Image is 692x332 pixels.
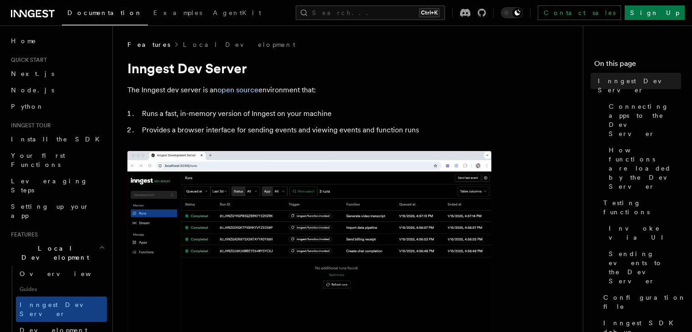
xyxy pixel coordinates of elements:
button: Local Development [7,240,107,266]
a: Examples [148,3,207,25]
span: Features [127,40,170,49]
kbd: Ctrl+K [419,8,439,17]
span: Python [11,103,44,110]
a: Invoke via UI [605,220,681,246]
span: How functions are loaded by the Dev Server [609,146,681,191]
span: AgentKit [213,9,261,16]
a: Documentation [62,3,148,25]
a: Next.js [7,65,107,82]
li: Runs a fast, in-memory version of Inngest on your machine [139,107,491,120]
a: How functions are loaded by the Dev Server [605,142,681,195]
span: Install the SDK [11,136,105,143]
a: Your first Functions [7,147,107,173]
a: Inngest Dev Server [16,297,107,322]
span: Next.js [11,70,54,77]
a: Local Development [183,40,295,49]
p: The Inngest dev server is an environment that: [127,84,491,96]
a: Contact sales [538,5,621,20]
span: Features [7,231,38,238]
a: Leveraging Steps [7,173,107,198]
span: Inngest tour [7,122,51,129]
span: Leveraging Steps [11,177,88,194]
span: Invoke via UI [609,224,681,242]
span: Quick start [7,56,47,64]
a: Configuration file [600,289,681,315]
span: Inngest Dev Server [598,76,681,95]
button: Search...Ctrl+K [296,5,445,20]
button: Toggle dark mode [501,7,523,18]
a: Home [7,33,107,49]
a: Node.js [7,82,107,98]
span: Connecting apps to the Dev Server [609,102,681,138]
span: Examples [153,9,202,16]
span: Documentation [67,9,142,16]
span: Configuration file [603,293,686,311]
a: Overview [16,266,107,282]
h1: Inngest Dev Server [127,60,491,76]
span: Your first Functions [11,152,65,168]
a: Install the SDK [7,131,107,147]
a: Inngest Dev Server [594,73,681,98]
span: Overview [20,270,113,277]
li: Provides a browser interface for sending events and viewing events and function runs [139,124,491,136]
span: Sending events to the Dev Server [609,249,681,286]
span: Setting up your app [11,203,89,219]
span: Guides [16,282,107,297]
span: Home [11,36,36,45]
a: Connecting apps to the Dev Server [605,98,681,142]
a: open source [217,86,258,94]
a: AgentKit [207,3,267,25]
a: Python [7,98,107,115]
a: Sign Up [625,5,685,20]
span: Testing functions [603,198,681,216]
span: Inngest Dev Server [20,301,97,317]
a: Testing functions [600,195,681,220]
a: Sending events to the Dev Server [605,246,681,289]
span: Node.js [11,86,54,94]
h4: On this page [594,58,681,73]
a: Setting up your app [7,198,107,224]
span: Local Development [7,244,99,262]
